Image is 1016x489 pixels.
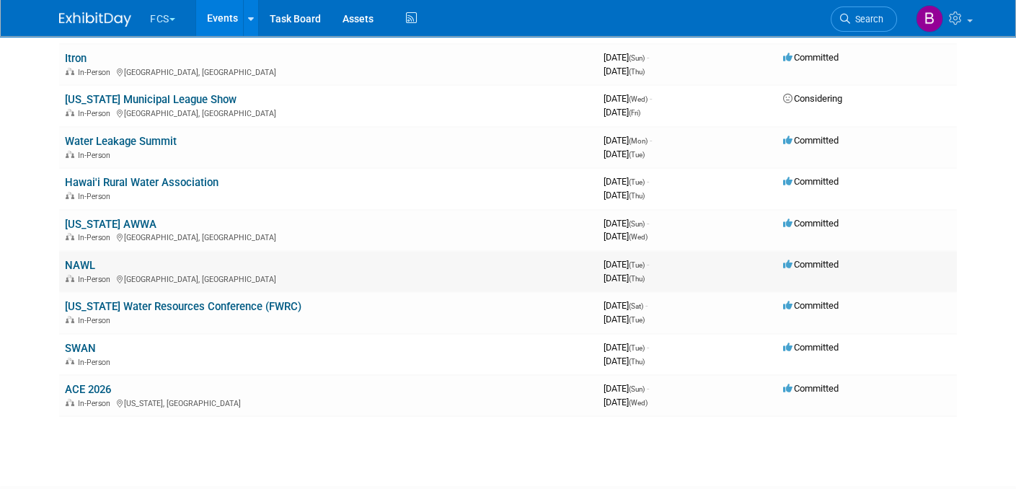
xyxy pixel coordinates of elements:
[647,342,649,353] span: -
[65,218,156,231] a: [US_STATE] AWWA
[65,273,592,284] div: [GEOGRAPHIC_DATA], [GEOGRAPHIC_DATA]
[629,385,645,393] span: (Sun)
[65,342,96,355] a: SWAN
[629,275,645,283] span: (Thu)
[629,358,645,366] span: (Thu)
[65,231,592,242] div: [GEOGRAPHIC_DATA], [GEOGRAPHIC_DATA]
[66,233,74,240] img: In-Person Event
[78,109,115,118] span: In-Person
[65,176,218,189] a: Hawai'i Rural Water Association
[783,176,839,187] span: Committed
[66,316,74,323] img: In-Person Event
[650,93,652,104] span: -
[629,261,645,269] span: (Tue)
[66,109,74,116] img: In-Person Event
[604,231,648,242] span: [DATE]
[65,397,592,408] div: [US_STATE], [GEOGRAPHIC_DATA]
[66,358,74,365] img: In-Person Event
[78,399,115,408] span: In-Person
[604,93,652,104] span: [DATE]
[783,218,839,229] span: Committed
[629,344,645,352] span: (Tue)
[66,68,74,75] img: In-Person Event
[604,383,649,394] span: [DATE]
[916,5,943,32] img: Barb DeWyer
[647,52,649,63] span: -
[604,190,645,201] span: [DATE]
[629,137,648,145] span: (Mon)
[604,259,649,270] span: [DATE]
[604,342,649,353] span: [DATE]
[65,107,592,118] div: [GEOGRAPHIC_DATA], [GEOGRAPHIC_DATA]
[66,399,74,406] img: In-Person Event
[65,52,87,65] a: Itron
[783,300,839,311] span: Committed
[629,192,645,200] span: (Thu)
[647,218,649,229] span: -
[629,178,645,186] span: (Tue)
[59,12,131,27] img: ExhibitDay
[65,66,592,77] div: [GEOGRAPHIC_DATA], [GEOGRAPHIC_DATA]
[850,14,883,25] span: Search
[629,220,645,228] span: (Sun)
[604,300,648,311] span: [DATE]
[604,149,645,159] span: [DATE]
[604,273,645,283] span: [DATE]
[65,300,301,313] a: [US_STATE] Water Resources Conference (FWRC)
[78,192,115,201] span: In-Person
[783,383,839,394] span: Committed
[604,356,645,366] span: [DATE]
[78,358,115,367] span: In-Person
[629,109,640,117] span: (Fri)
[783,342,839,353] span: Committed
[66,275,74,282] img: In-Person Event
[604,66,645,76] span: [DATE]
[604,218,649,229] span: [DATE]
[65,93,237,106] a: [US_STATE] Municipal League Show
[604,52,649,63] span: [DATE]
[78,316,115,325] span: In-Person
[647,259,649,270] span: -
[645,300,648,311] span: -
[629,233,648,241] span: (Wed)
[78,275,115,284] span: In-Person
[78,68,115,77] span: In-Person
[783,93,842,104] span: Considering
[647,176,649,187] span: -
[629,316,645,324] span: (Tue)
[783,259,839,270] span: Committed
[629,54,645,62] span: (Sun)
[65,383,111,396] a: ACE 2026
[831,6,897,32] a: Search
[629,302,643,310] span: (Sat)
[629,95,648,103] span: (Wed)
[65,259,95,272] a: NAWL
[783,135,839,146] span: Committed
[65,135,177,148] a: Water Leakage Summit
[604,107,640,118] span: [DATE]
[604,176,649,187] span: [DATE]
[604,135,652,146] span: [DATE]
[604,397,648,407] span: [DATE]
[647,383,649,394] span: -
[783,52,839,63] span: Committed
[629,68,645,76] span: (Thu)
[66,151,74,158] img: In-Person Event
[78,233,115,242] span: In-Person
[66,192,74,199] img: In-Person Event
[78,151,115,160] span: In-Person
[629,151,645,159] span: (Tue)
[650,135,652,146] span: -
[629,399,648,407] span: (Wed)
[604,314,645,325] span: [DATE]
